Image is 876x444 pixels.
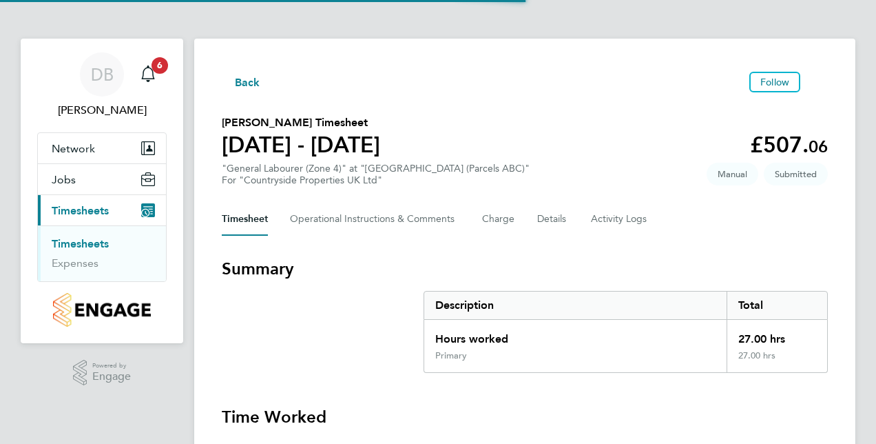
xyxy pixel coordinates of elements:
[424,320,727,350] div: Hours worked
[37,52,167,119] a: DB[PERSON_NAME]
[727,350,827,372] div: 27.00 hrs
[222,114,380,131] h2: [PERSON_NAME] Timesheet
[707,163,758,185] span: This timesheet was manually created.
[222,73,260,90] button: Back
[92,371,131,383] span: Engage
[222,163,530,186] div: "General Labourer (Zone 4)" at "[GEOGRAPHIC_DATA] (Parcels ABC)"
[222,203,268,236] button: Timesheet
[760,76,789,88] span: Follow
[38,195,166,225] button: Timesheets
[21,39,183,343] nav: Main navigation
[53,293,150,327] img: countryside-properties-logo-retina.png
[537,203,569,236] button: Details
[91,65,114,83] span: DB
[482,203,515,236] button: Charge
[764,163,828,185] span: This timesheet is Submitted.
[806,79,828,85] button: Timesheets Menu
[435,350,467,361] div: Primary
[222,406,828,428] h3: Time Worked
[52,237,109,250] a: Timesheets
[727,292,827,319] div: Total
[424,292,727,319] div: Description
[235,74,260,91] span: Back
[37,293,167,327] a: Go to home page
[222,258,828,280] h3: Summary
[37,102,167,119] span: David Bassett
[290,203,460,236] button: Operational Instructions & Comments
[424,291,828,373] div: Summary
[38,225,166,281] div: Timesheets
[52,142,95,155] span: Network
[73,360,132,386] a: Powered byEngage
[52,173,76,186] span: Jobs
[222,131,380,159] h1: [DATE] - [DATE]
[750,132,828,158] app-decimal: £507.
[749,72,800,92] button: Follow
[38,133,166,163] button: Network
[92,360,131,372] span: Powered by
[134,52,162,97] a: 6
[727,320,827,350] div: 27.00 hrs
[38,164,166,194] button: Jobs
[222,174,530,186] div: For "Countryside Properties UK Ltd"
[809,137,828,157] span: 06
[52,256,98,270] a: Expenses
[52,204,109,217] span: Timesheets
[152,57,168,74] span: 6
[591,203,649,236] button: Activity Logs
